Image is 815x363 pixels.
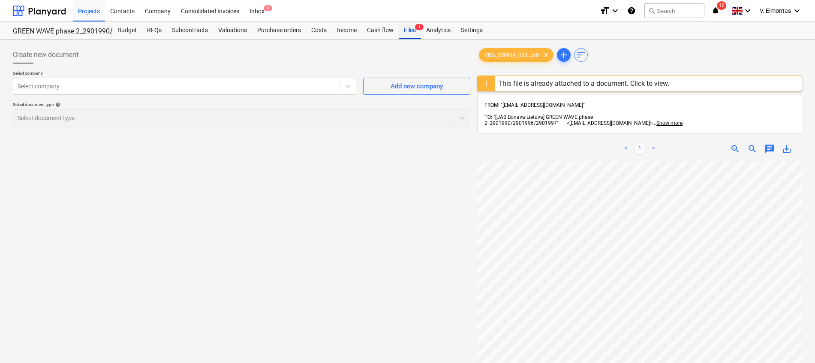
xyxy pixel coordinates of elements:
[362,22,399,39] a: Cash flow
[13,50,78,60] span: Create new document
[498,79,669,88] div: This file is already attached to a document. Click to view.
[213,22,252,39] a: Valuations
[559,50,569,60] span: add
[576,50,586,60] span: sort
[484,102,585,108] span: FROM: "[EMAIL_ADDRESS][DOMAIN_NAME]"
[456,22,488,39] a: Settings
[363,78,470,95] button: Add new company
[391,81,443,92] div: Add new company
[415,24,424,30] span: 1
[112,22,142,39] a: Budget
[479,52,544,58] span: VBG_250919_023...pdf
[484,120,653,126] span: 2_2901990/2901996/2901997" <[EMAIL_ADDRESS][DOMAIN_NAME]>
[635,144,645,154] a: Page 1 is your current page
[541,50,551,60] span: clear
[730,144,740,154] span: zoom_in
[264,5,272,11] span: 1
[399,22,421,39] a: Files1
[252,22,306,39] a: Purchase orders
[648,144,659,154] a: Next page
[306,22,332,39] a: Costs
[772,322,815,363] iframe: Chat Widget
[782,144,792,154] span: save_alt
[142,22,167,39] a: RFQs
[332,22,362,39] a: Income
[484,114,593,120] span: TO: "[UAB Bonava Lietuva] GREEN WAVE phase
[421,22,456,39] a: Analytics
[653,120,683,126] span: ...
[13,27,102,36] div: GREEN WAVE phase 2_2901990/2901996/2901997
[656,120,683,126] span: Show more
[621,144,631,154] a: Previous page
[399,22,421,39] div: Files
[764,144,775,154] span: chat
[167,22,213,39] a: Subcontracts
[13,102,470,107] div: Select document type
[54,102,60,107] span: help
[13,70,356,78] p: Select company
[747,144,758,154] span: zoom_out
[479,48,553,62] div: VBG_250919_023...pdf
